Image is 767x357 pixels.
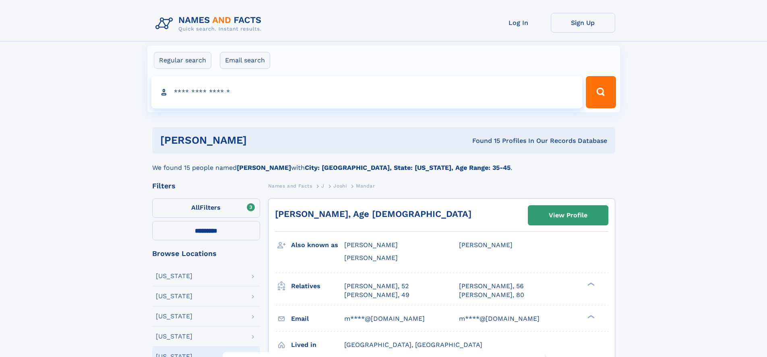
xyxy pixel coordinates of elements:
[156,293,192,299] div: [US_STATE]
[360,136,607,145] div: Found 15 Profiles In Our Records Database
[333,181,347,191] a: Joshi
[486,13,551,33] a: Log In
[305,164,511,171] b: City: [GEOGRAPHIC_DATA], State: [US_STATE], Age Range: 35-45
[156,273,192,279] div: [US_STATE]
[237,164,291,171] b: [PERSON_NAME]
[291,338,344,352] h3: Lived in
[586,76,616,108] button: Search Button
[333,183,347,189] span: Joshi
[551,13,615,33] a: Sign Up
[321,183,325,189] span: J
[356,183,375,189] span: Mandar
[156,333,192,340] div: [US_STATE]
[344,291,409,299] a: [PERSON_NAME], 49
[585,281,595,287] div: ❯
[291,238,344,252] h3: Also known as
[528,206,608,225] a: View Profile
[459,291,524,299] a: [PERSON_NAME], 80
[344,282,409,291] a: [PERSON_NAME], 52
[291,312,344,326] h3: Email
[151,76,583,108] input: search input
[152,13,268,35] img: Logo Names and Facts
[154,52,211,69] label: Regular search
[191,204,200,211] span: All
[291,279,344,293] h3: Relatives
[152,182,260,190] div: Filters
[220,52,270,69] label: Email search
[585,314,595,319] div: ❯
[268,181,312,191] a: Names and Facts
[156,313,192,320] div: [US_STATE]
[152,250,260,257] div: Browse Locations
[459,241,513,249] span: [PERSON_NAME]
[275,209,471,219] a: [PERSON_NAME], Age [DEMOGRAPHIC_DATA]
[321,181,325,191] a: J
[459,282,524,291] a: [PERSON_NAME], 56
[549,206,587,225] div: View Profile
[160,135,360,145] h1: [PERSON_NAME]
[344,241,398,249] span: [PERSON_NAME]
[344,254,398,262] span: [PERSON_NAME]
[152,153,615,173] div: We found 15 people named with .
[344,341,482,349] span: [GEOGRAPHIC_DATA], [GEOGRAPHIC_DATA]
[152,198,260,218] label: Filters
